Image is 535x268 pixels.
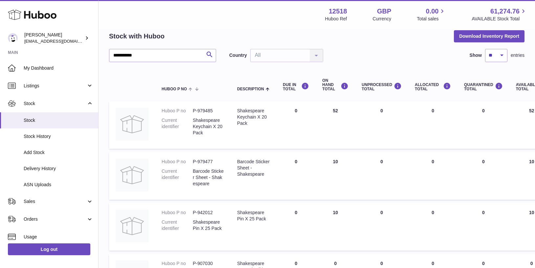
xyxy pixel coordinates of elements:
label: Country [229,52,247,58]
dd: Barcode Sticker Sheet - Shakespeare [193,168,224,187]
td: 0 [408,101,457,149]
dt: Huboo P no [162,159,193,165]
dt: Huboo P no [162,210,193,216]
div: Shakespeare Pin X 25 Pack [237,210,270,222]
dd: Shakespeare Keychain X 20 Pack [193,117,224,136]
span: 0 [482,261,485,266]
strong: GBP [377,7,391,16]
span: Listings [24,83,86,89]
div: Barcode Sticker Sheet - Shakespeare [237,159,270,177]
td: 10 [316,152,355,200]
td: 0 [276,152,316,200]
span: Usage [24,234,93,240]
h2: Stock with Huboo [109,32,165,41]
img: caitlin@fancylamp.co [8,33,18,43]
span: My Dashboard [24,65,93,71]
span: Stock [24,117,93,123]
dd: P-979477 [193,159,224,165]
span: Add Stock [24,149,93,156]
div: DUE IN TOTAL [283,82,309,91]
div: QUARANTINED Total [464,82,503,91]
img: product image [116,210,148,242]
span: Orders [24,216,86,222]
span: Delivery History [24,166,93,172]
a: 61,274.76 AVAILABLE Stock Total [472,7,527,22]
a: Log out [8,243,90,255]
img: product image [116,108,148,141]
div: [PERSON_NAME] [24,32,83,44]
span: Total sales [417,16,446,22]
span: Stock [24,100,86,107]
td: 0 [408,203,457,251]
td: 52 [316,101,355,149]
span: Stock History [24,133,93,140]
td: 0 [355,101,408,149]
span: Sales [24,198,86,205]
img: product image [116,159,148,191]
span: 0 [482,210,485,215]
span: 61,274.76 [490,7,520,16]
span: [EMAIL_ADDRESS][DOMAIN_NAME] [24,38,97,44]
span: Huboo P no [162,87,187,91]
dt: Huboo P no [162,260,193,267]
td: 10 [316,203,355,251]
td: 0 [355,152,408,200]
dd: Shakespeare Pin X 25 Pack [193,219,224,232]
td: 0 [355,203,408,251]
label: Show [470,52,482,58]
span: 0 [482,108,485,113]
dt: Huboo P no [162,108,193,114]
div: Currency [373,16,391,22]
span: Description [237,87,264,91]
dt: Current identifier [162,168,193,187]
button: Download Inventory Report [454,30,524,42]
td: 0 [276,101,316,149]
span: 0 [482,159,485,164]
div: UNPROCESSED Total [362,82,402,91]
div: ON HAND Total [322,78,348,92]
td: 0 [276,203,316,251]
span: ASN Uploads [24,182,93,188]
div: Huboo Ref [325,16,347,22]
a: 0.00 Total sales [417,7,446,22]
span: 0.00 [426,7,439,16]
div: ALLOCATED Total [415,82,451,91]
dt: Current identifier [162,219,193,232]
dd: P-942012 [193,210,224,216]
dd: P-907030 [193,260,224,267]
td: 0 [408,152,457,200]
dt: Current identifier [162,117,193,136]
span: AVAILABLE Stock Total [472,16,527,22]
dd: P-979485 [193,108,224,114]
div: Shakespeare Keychain X 20 Pack [237,108,270,126]
span: entries [511,52,524,58]
strong: 12518 [329,7,347,16]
